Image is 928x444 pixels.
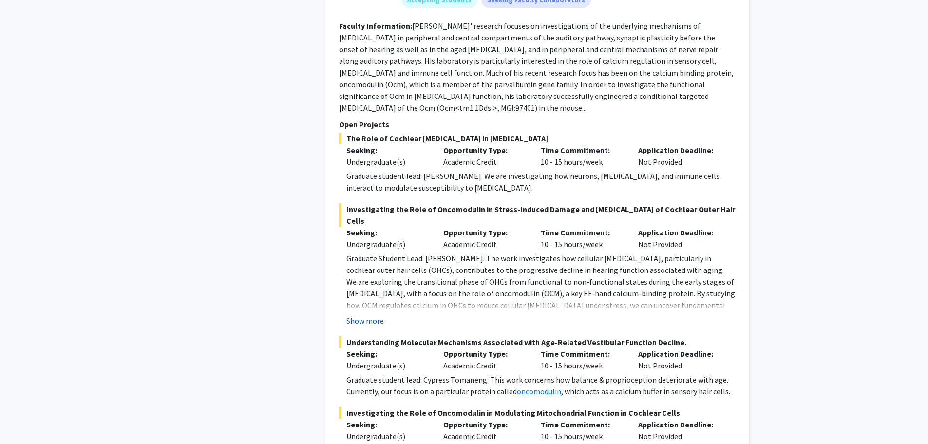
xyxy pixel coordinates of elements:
p: Application Deadline: [638,419,721,430]
p: Time Commitment: [541,348,624,360]
div: Academic Credit [436,419,533,442]
fg-read-more: [PERSON_NAME]' research focuses on investigations of the underlying mechanisms of [MEDICAL_DATA] ... [339,21,734,113]
p: Open Projects [339,118,736,130]
b: Faculty Information: [339,21,412,31]
div: Academic Credit [436,144,533,168]
p: Opportunity Type: [443,348,526,360]
div: 10 - 15 hours/week [533,144,631,168]
p: Graduate student lead: [PERSON_NAME]. We are investigating how neurons, [MEDICAL_DATA], and immun... [346,170,736,193]
p: Application Deadline: [638,144,721,156]
p: Time Commitment: [541,227,624,238]
span: Investigating the Role of Oncomodulin in Modulating Mitochondrial Function in Cochlear Cells [339,407,736,419]
div: Academic Credit [436,348,533,371]
p: Application Deadline: [638,227,721,238]
a: oncomodulin [517,386,561,396]
div: Not Provided [631,144,728,168]
div: 10 - 15 hours/week [533,419,631,442]
div: Not Provided [631,348,728,371]
div: Undergraduate(s) [346,156,429,168]
p: Time Commitment: [541,419,624,430]
div: Not Provided [631,419,728,442]
p: Seeking: [346,419,429,430]
div: 10 - 15 hours/week [533,348,631,371]
span: Understanding Molecular Mechanisms Associated with Age-Related Vestibular Function Decline. [339,336,736,348]
p: Seeking: [346,144,429,156]
div: Undergraduate(s) [346,238,429,250]
div: Undergraduate(s) [346,360,429,371]
div: Not Provided [631,227,728,250]
span: Investigating the Role of Oncomodulin in Stress-Induced Damage and [MEDICAL_DATA] of Cochlear Out... [339,203,736,227]
div: Undergraduate(s) [346,430,429,442]
p: Application Deadline: [638,348,721,360]
p: Time Commitment: [541,144,624,156]
p: Graduate Student Lead: [PERSON_NAME]. The work investigates how cellular [MEDICAL_DATA], particul... [346,252,736,358]
p: Opportunity Type: [443,227,526,238]
p: Opportunity Type: [443,144,526,156]
span: The Role of Cochlear [MEDICAL_DATA] in [MEDICAL_DATA] [339,133,736,144]
p: Opportunity Type: [443,419,526,430]
div: 10 - 15 hours/week [533,227,631,250]
div: Academic Credit [436,227,533,250]
p: Seeking: [346,348,429,360]
p: Graduate student lead: Cypress Tomaneng. This work concerns how balance & proprioception deterior... [346,374,736,397]
p: Seeking: [346,227,429,238]
button: Show more [346,315,384,327]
